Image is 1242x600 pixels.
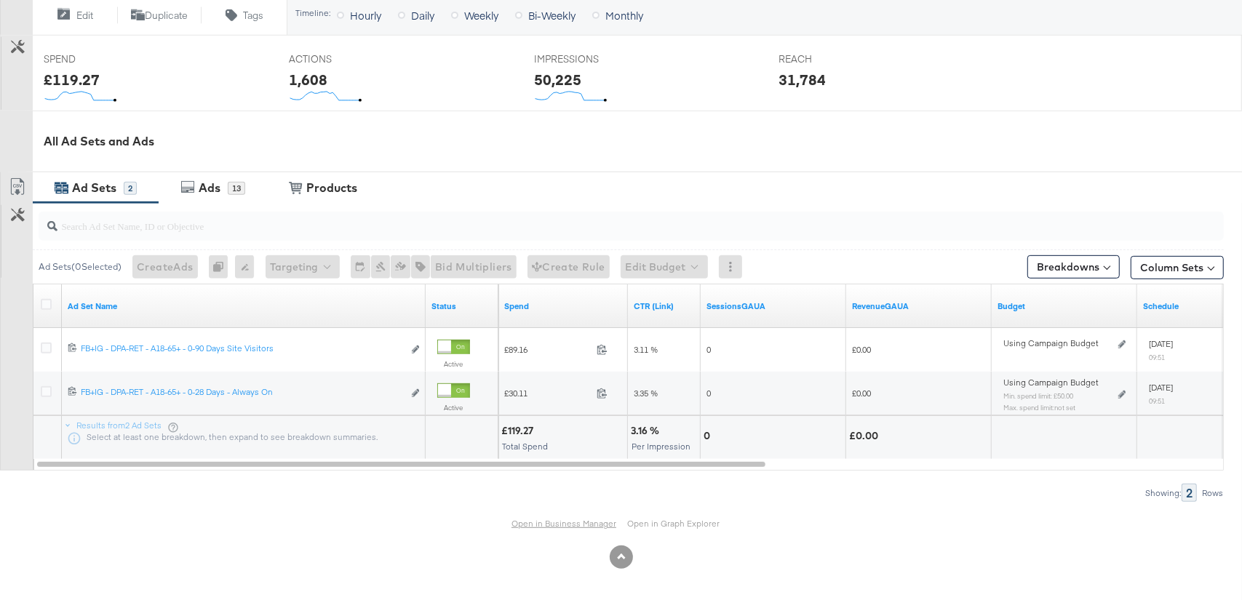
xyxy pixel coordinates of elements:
div: Products [306,180,357,196]
a: Open in Graph Explorer [627,518,720,529]
button: Breakdowns [1027,255,1120,279]
span: ACTIONS [289,52,398,66]
span: Weekly [464,8,498,23]
div: £119.27 [501,424,538,438]
div: 3.16 % [631,424,664,438]
button: Tags [202,7,287,24]
a: Open in Business Manager [511,518,616,529]
div: 31,784 [779,69,826,90]
a: The number of clicks received on a link in your ad divided by the number of impressions. [634,300,695,312]
a: GA Sessions [706,300,840,312]
span: Edit [76,9,93,23]
input: Search Ad Set Name, ID or Objective [57,206,1116,234]
span: £0.00 [852,388,871,399]
div: £0.00 [849,429,883,443]
span: Using Campaign Budget [1003,377,1099,388]
span: REACH [779,52,888,66]
span: Daily [411,8,434,23]
div: Rows [1201,488,1224,498]
div: 13 [228,182,245,195]
span: [DATE] [1149,382,1173,393]
a: Shows the current budget of Ad Set. [998,300,1131,312]
span: [DATE] [1149,338,1173,349]
button: Column Sets [1131,256,1224,279]
span: £0.00 [852,344,871,355]
span: Bi-Weekly [528,8,576,23]
a: The total amount spent to date. [504,300,622,312]
span: 3.35 % [634,388,658,399]
span: 0 [706,344,711,355]
div: Showing: [1145,488,1182,498]
span: 3.11 % [634,344,658,355]
sub: 09:51 [1149,396,1165,405]
a: Your Ad Set name. [68,300,420,312]
div: Ad Sets [72,180,116,196]
span: Per Impression [632,441,690,452]
span: 0 [706,388,711,399]
div: 1,608 [289,69,327,90]
div: Timeline: [295,8,331,18]
div: £119.27 [44,69,100,90]
a: FB+IG - DPA-RET - A18-65+ - 0-28 Days - Always On [81,386,403,401]
label: Active [437,359,470,369]
span: Monthly [605,8,643,23]
span: Tags [243,9,263,23]
button: Edit [32,7,117,24]
span: £89.16 [504,344,591,355]
div: 2 [1182,484,1197,502]
span: Hourly [350,8,381,23]
sub: Max. spend limit : not set [1003,403,1075,412]
div: FB+IG - DPA-RET - A18-65+ - 0-28 Days - Always On [81,386,403,398]
div: 0 [704,429,714,443]
div: All Ad Sets and Ads [44,133,1242,150]
div: 50,225 [534,69,581,90]
span: £30.11 [504,388,591,399]
sub: 09:51 [1149,353,1165,361]
div: Using Campaign Budget [1003,337,1115,349]
div: 2 [124,182,137,195]
sub: Min. spend limit: £50.00 [1003,391,1073,400]
a: GA Revenue [852,300,986,312]
div: 0 [209,255,235,279]
div: Ad Sets ( 0 Selected) [39,260,122,273]
span: IMPRESSIONS [534,52,643,66]
a: FB+IG - DPA-RET - A18-65+ - 0-90 Days Site Visitors [81,343,403,358]
a: Shows the current state of your Ad Set. [431,300,493,312]
button: Duplicate [117,7,202,24]
span: Total Spend [502,441,548,452]
div: Ads [199,180,220,196]
label: Active [437,403,470,412]
div: FB+IG - DPA-RET - A18-65+ - 0-90 Days Site Visitors [81,343,403,354]
span: SPEND [44,52,153,66]
span: Duplicate [145,9,188,23]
